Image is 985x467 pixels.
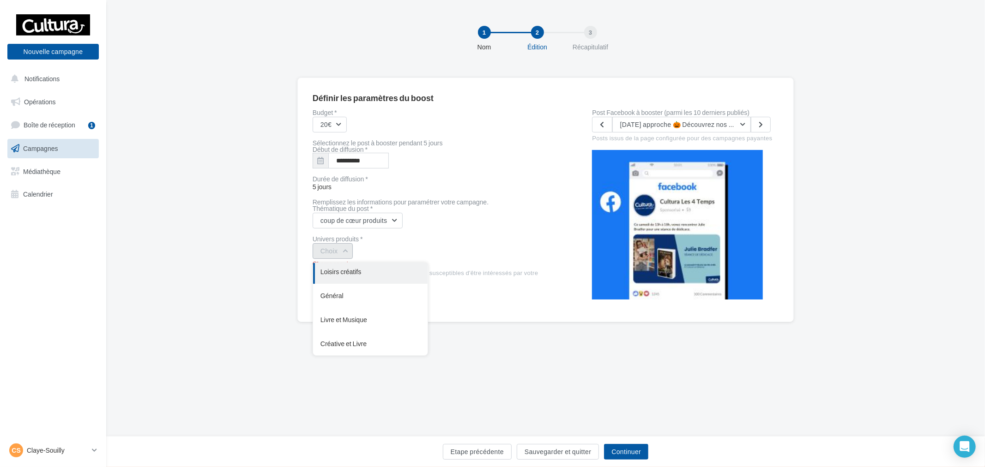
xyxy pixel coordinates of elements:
[592,150,763,299] img: operation-preview
[517,444,599,460] button: Sauvegarder et quitter
[88,122,95,129] div: 1
[313,332,428,356] div: Créative et Livre
[620,120,894,128] span: [DATE] approche 🎃 Découvrez nos inspirations en magasin pour créer votre déco de A à Z !
[6,139,101,158] a: Campagnes
[313,140,563,146] div: Sélectionnez le post à booster pendant 5 jours
[6,115,101,135] a: Boîte de réception1
[24,98,55,106] span: Opérations
[313,117,347,132] button: 20€
[7,442,99,459] a: CS Claye-Souilly
[604,444,648,460] button: Continuer
[313,176,563,191] span: 5 jours
[313,260,428,284] div: Loisirs créatifs
[313,109,563,116] label: Budget *
[23,144,58,152] span: Campagnes
[313,205,563,212] div: Thématique du post *
[561,42,620,52] div: Récapitulatif
[313,199,563,205] div: Remplissez les informations pour paramétrer votre campagne.
[455,42,514,52] div: Nom
[508,42,567,52] div: Édition
[313,94,434,102] div: Définir les paramètres du boost
[313,176,563,182] div: Durée de diffusion *
[592,109,779,116] label: Post Facebook à booster (parmi les 10 derniers publiés)
[27,446,88,455] p: Claye-Souilly
[531,26,544,39] div: 2
[313,308,428,332] div: Livre et Musique
[6,69,97,89] button: Notifications
[954,436,976,458] div: Open Intercom Messenger
[6,92,101,112] a: Opérations
[313,236,563,242] div: Univers produits *
[313,284,428,308] div: Général
[6,162,101,181] a: Médiathèque
[23,167,60,175] span: Médiathèque
[313,213,403,228] button: coup de cœur produits
[612,117,751,132] button: [DATE] approche 🎃 Découvrez nos inspirations en magasin pour créer votre déco de A à Z !
[584,26,597,39] div: 3
[478,26,491,39] div: 1
[24,75,60,83] span: Notifications
[313,243,353,259] button: Choix
[7,44,99,60] button: Nouvelle campagne
[313,260,563,268] div: Champ requis
[443,444,512,460] button: Etape précédente
[24,121,75,129] span: Boîte de réception
[313,146,368,153] label: Début de diffusion *
[6,185,101,204] a: Calendrier
[313,269,563,286] div: Cet univers définira le panel d'internautes susceptibles d'être intéressés par votre campagne
[592,132,779,143] div: Posts issus de la page configurée pour des campagnes payantes
[23,190,53,198] span: Calendrier
[12,446,20,455] span: CS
